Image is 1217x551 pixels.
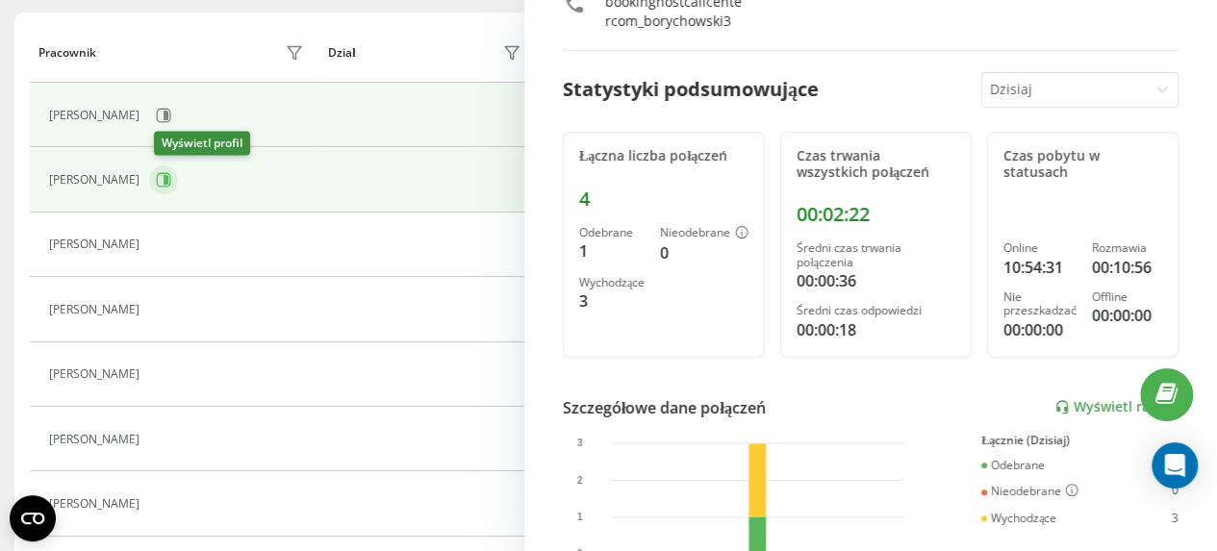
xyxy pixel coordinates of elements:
div: Dział [328,46,355,60]
div: 0 [660,241,748,264]
div: Szczegółowe dane połączeń [563,396,766,419]
div: Rozmawia [1092,241,1162,255]
div: Pracownik [38,46,96,60]
div: Średni czas odpowiedzi [797,304,955,317]
div: 4 [579,188,748,211]
div: 1 [579,239,645,263]
div: [PERSON_NAME] [49,367,144,381]
div: Wyświetl profil [154,132,250,156]
text: 2 [577,474,583,485]
div: Wychodzące [579,276,645,289]
div: 10:54:31 [1003,256,1077,279]
div: 00:00:18 [797,318,955,341]
div: 00:00:00 [1003,318,1077,341]
div: Odebrane [981,459,1045,472]
a: Wyświetl raport [1054,399,1179,415]
div: 00:10:56 [1092,256,1162,279]
div: [PERSON_NAME] [49,238,144,251]
div: [PERSON_NAME] [49,173,144,187]
div: [PERSON_NAME] [49,497,144,511]
div: Nie przeszkadzać [1003,290,1077,318]
div: Łącznie (Dzisiaj) [981,434,1179,447]
div: Statystyki podsumowujące [563,75,819,104]
div: Średni czas trwania połączenia [797,241,955,269]
div: Odebrane [579,226,645,239]
div: Łączna liczba połączeń [579,148,748,164]
text: 3 [577,438,583,448]
div: [PERSON_NAME] [49,303,144,316]
div: Czas pobytu w statusach [1003,148,1162,181]
div: [PERSON_NAME] [49,109,144,122]
div: 00:00:00 [1092,304,1162,327]
div: 0 [1172,484,1179,499]
div: Nieodebrane [981,484,1078,499]
div: Wychodzące [981,512,1056,525]
div: 00:02:22 [797,203,955,226]
div: 3 [579,289,645,313]
div: [PERSON_NAME] [49,433,144,446]
div: Czas trwania wszystkich połączeń [797,148,955,181]
button: Open CMP widget [10,495,56,541]
div: 3 [1172,512,1179,525]
div: 00:00:36 [797,269,955,292]
div: Online [1003,241,1077,255]
div: Nieodebrane [660,226,748,241]
div: Offline [1092,290,1162,304]
div: Open Intercom Messenger [1152,442,1198,488]
text: 1 [577,511,583,521]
